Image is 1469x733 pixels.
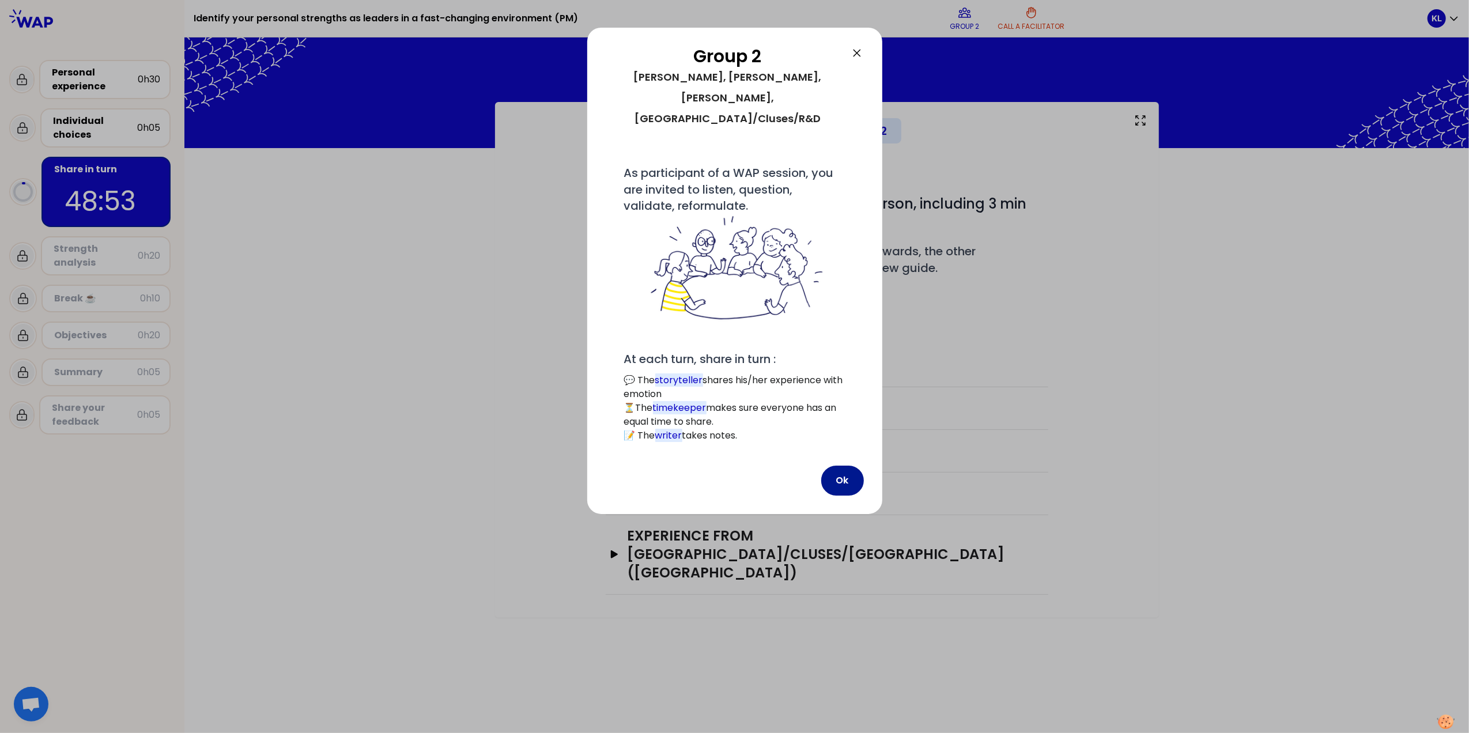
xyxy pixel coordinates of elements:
div: [PERSON_NAME], [PERSON_NAME], [PERSON_NAME], [GEOGRAPHIC_DATA]/Cluses/R&D [606,67,850,129]
p: 💬 The shares his/her experience with emotion [624,373,845,401]
img: filesOfInstructions%2Fbienvenue%20dans%20votre%20groupe%20-%20petit.png [644,214,825,323]
span: At each turn, share in turn : [624,351,776,367]
mark: storyteller [655,373,703,387]
span: As participant of a WAP session, you are invited to listen, question, validate, reformulate. [624,165,845,323]
button: Ok [821,466,864,496]
mark: timekeeper [653,401,707,414]
mark: writer [655,429,682,442]
p: 📝 The takes notes. [624,429,845,443]
p: ⏳The makes sure everyone has an equal time to share. [624,401,845,429]
h2: Group 2 [606,46,850,67]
